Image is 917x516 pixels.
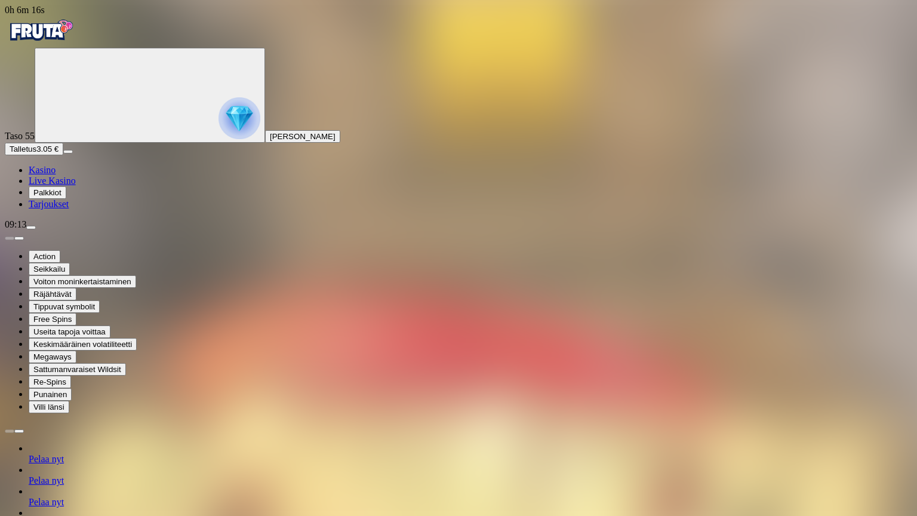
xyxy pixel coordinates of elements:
button: reward iconPalkkiot [29,186,66,199]
button: menu [63,150,73,153]
a: Pelaa nyt [29,475,64,486]
button: prev slide [5,429,14,433]
button: next slide [14,236,24,240]
button: [PERSON_NAME] [265,130,340,143]
a: gift-inverted iconTarjoukset [29,199,69,209]
button: prev slide [5,236,14,240]
span: Free Spins [33,315,72,324]
span: Seikkailu [33,265,65,274]
span: Action [33,252,56,261]
span: 09:13 [5,219,26,229]
button: Villi länsi [29,401,69,413]
button: Seikkailu [29,263,70,275]
nav: Primary [5,16,912,210]
span: Villi länsi [33,403,64,411]
img: Fruta [5,16,76,45]
span: Tippuvat symbolit [33,302,95,311]
button: Re-Spins [29,376,71,388]
span: Tarjoukset [29,199,69,209]
a: Fruta [5,37,76,47]
span: Sattumanvaraiset Wildsit [33,365,121,374]
button: next slide [14,429,24,433]
span: [PERSON_NAME] [270,132,336,141]
button: Räjähtävät [29,288,76,300]
span: Keskimääräinen volatiliteetti [33,340,132,349]
button: Voiton moninkertaistaminen [29,275,136,288]
button: reward progress [35,48,265,143]
span: Useita tapoja voittaa [33,327,106,336]
button: Free Spins [29,313,76,325]
button: Useita tapoja voittaa [29,325,110,338]
img: reward progress [219,97,260,139]
button: menu [26,226,36,229]
span: Voiton moninkertaistaminen [33,277,131,286]
button: Punainen [29,388,72,401]
button: Megaways [29,351,76,363]
span: Punainen [33,390,67,399]
span: Re-Spins [33,377,66,386]
span: Talletus [10,145,36,153]
span: Kasino [29,165,56,175]
span: Megaways [33,352,72,361]
a: poker-chip iconLive Kasino [29,176,76,186]
button: Sattumanvaraiset Wildsit [29,363,126,376]
button: Keskimääräinen volatiliteetti [29,338,137,351]
span: Räjähtävät [33,290,72,299]
span: Taso 55 [5,131,35,141]
button: Tippuvat symbolit [29,300,100,313]
span: Palkkiot [33,188,61,197]
a: diamond iconKasino [29,165,56,175]
a: Pelaa nyt [29,454,64,464]
a: Pelaa nyt [29,497,64,507]
button: Talletusplus icon3.05 € [5,143,63,155]
span: Live Kasino [29,176,76,186]
span: user session time [5,5,45,15]
span: 3.05 € [36,145,59,153]
button: Action [29,250,60,263]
